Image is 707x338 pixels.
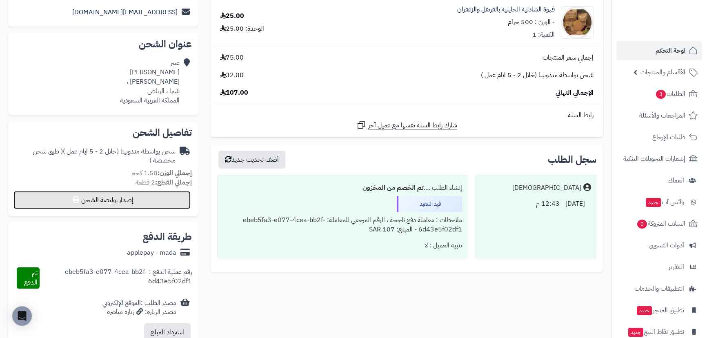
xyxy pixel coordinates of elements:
[127,248,176,258] div: applepay - mada
[356,120,457,130] a: شارك رابط السلة نفسها مع عميل آخر
[556,88,594,98] span: الإجمالي النهائي
[131,168,192,178] small: 1.50 كجم
[158,168,192,178] strong: إجمالي الوزن:
[645,196,684,208] span: وآتس آب
[646,198,661,207] span: جديد
[481,71,594,80] span: شحن بواسطة مندوبينا (خلال 2 - 5 ايام عمل )
[222,212,462,238] div: ملاحظات : معاملة دفع ناجحة ، الرقم المرجعي للمعاملة: ebeb5fa3-e077-4cea-bb2f-6d43e5f02df1 - المبل...
[623,153,685,165] span: إشعارات التحويلات البنكية
[652,131,685,143] span: طلبات الإرجاع
[616,192,702,212] a: وآتس آبجديد
[651,22,699,39] img: logo-2.png
[220,11,244,21] div: 25.00
[222,180,462,196] div: إنشاء الطلب ....
[616,127,702,147] a: طلبات الإرجاع
[120,58,180,105] div: عبير [PERSON_NAME] [PERSON_NAME] ، شبرا ، الرياض المملكة العربية السعودية
[649,240,684,251] span: أدوات التسويق
[218,151,285,169] button: أضف تحديث جديد
[668,175,684,186] span: العملاء
[627,326,684,338] span: تطبيق نقاط البيع
[548,155,596,165] h3: سجل الطلب
[512,183,581,193] div: [DEMOGRAPHIC_DATA]
[40,267,192,289] div: رقم عملية الدفع : ebeb5fa3-e077-4cea-bb2f-6d43e5f02df1
[561,6,593,39] img: 1704010650-WhatsApp%20Image%202023-12-31%20at%209.42.12%20AM%20(1)-90x90.jpeg
[33,147,176,166] span: ( طرق شحن مخصصة )
[616,279,702,298] a: التطبيقات والخدمات
[616,257,702,277] a: التقارير
[220,24,264,33] div: الوحدة: 25.00
[639,110,685,121] span: المراجعات والأسئلة
[532,30,555,40] div: الكمية: 1
[634,283,684,294] span: التطبيقات والخدمات
[628,328,643,337] span: جديد
[142,232,192,242] h2: طريقة الدفع
[616,236,702,255] a: أدوات التسويق
[616,149,702,169] a: إشعارات التحويلات البنكية
[220,53,244,62] span: 75.00
[655,88,685,100] span: الطلبات
[636,305,684,316] span: تطبيق المتجر
[102,307,176,317] div: مصدر الزيارة: زيارة مباشرة
[397,196,462,212] div: قيد التنفيذ
[15,128,192,138] h2: تفاصيل الشحن
[637,306,652,315] span: جديد
[72,7,178,17] a: [EMAIL_ADDRESS][DOMAIN_NAME]
[636,218,685,229] span: السلات المتروكة
[616,106,702,125] a: المراجعات والأسئلة
[616,300,702,320] a: تطبيق المتجرجديد
[13,191,191,209] button: إصدار بوليصة الشحن
[362,183,424,193] b: تم الخصم من المخزون
[220,71,244,80] span: 32.00
[542,53,594,62] span: إجمالي سعر المنتجات
[102,298,176,317] div: مصدر الطلب :الموقع الإلكتروني
[12,306,32,326] div: Open Intercom Messenger
[136,178,192,187] small: 2 قطعة
[508,17,555,27] small: - الوزن : 500 جرام
[640,67,685,78] span: الأقسام والمنتجات
[24,268,38,287] span: تم الدفع
[616,41,702,60] a: لوحة التحكم
[616,84,702,104] a: الطلبات3
[480,196,591,212] div: [DATE] - 12:43 م
[616,214,702,233] a: السلات المتروكة0
[656,90,666,99] span: 3
[637,220,647,229] span: 0
[457,5,555,14] a: قهوة الشاذلية الحايلية بالقرنفل والزعفران
[155,178,192,187] strong: إجمالي القطع:
[656,45,685,56] span: لوحة التحكم
[15,147,176,166] div: شحن بواسطة مندوبينا (خلال 2 - 5 ايام عمل )
[220,88,248,98] span: 107.00
[669,261,684,273] span: التقارير
[368,121,457,130] span: شارك رابط السلة نفسها مع عميل آخر
[214,111,600,120] div: رابط السلة
[616,171,702,190] a: العملاء
[222,238,462,253] div: تنبيه العميل : لا
[15,39,192,49] h2: عنوان الشحن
